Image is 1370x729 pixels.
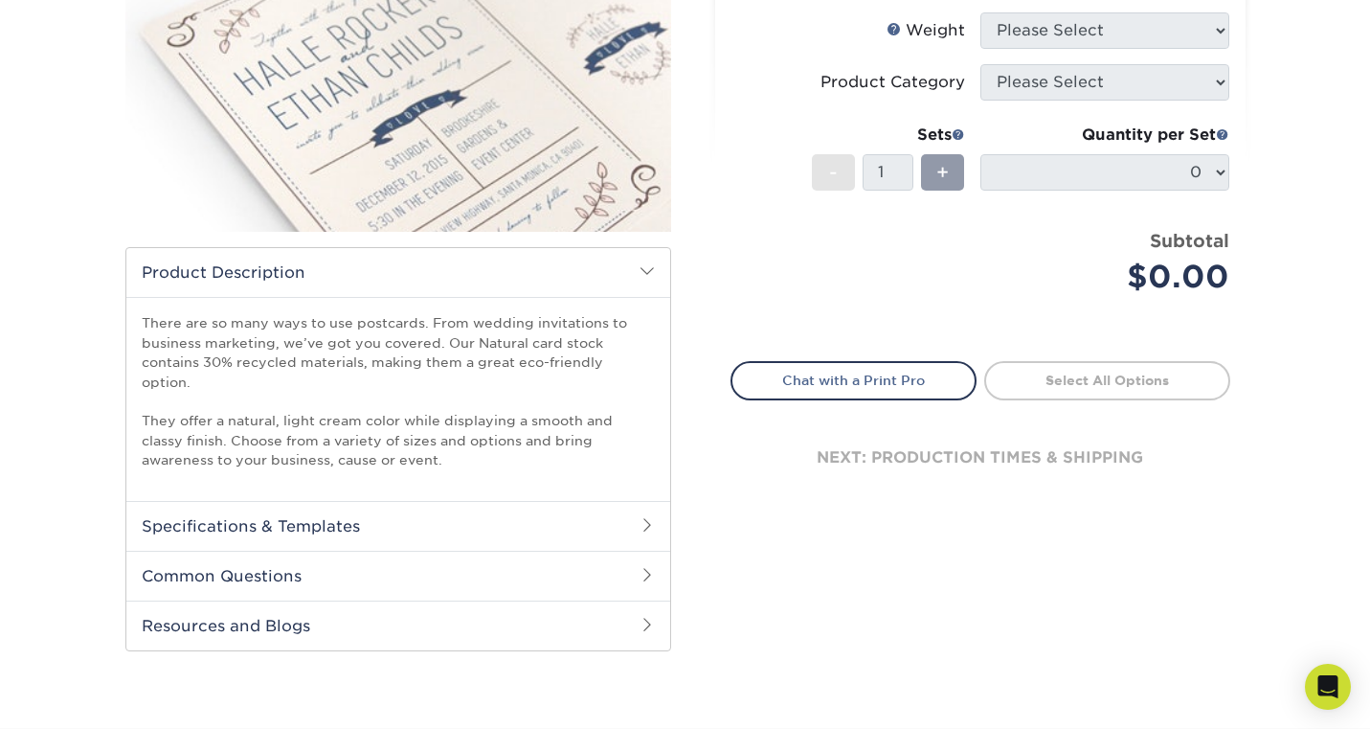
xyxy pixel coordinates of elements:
[829,158,838,187] span: -
[980,124,1229,147] div: Quantity per Set
[995,254,1229,300] div: $0.00
[1150,230,1229,251] strong: Subtotal
[142,313,655,469] p: There are so many ways to use postcards. From wedding invitations to business marketing, we’ve go...
[730,361,977,399] a: Chat with a Print Pro
[887,19,965,42] div: Weight
[126,248,670,297] h2: Product Description
[984,361,1230,399] a: Select All Options
[812,124,965,147] div: Sets
[730,400,1230,515] div: next: production times & shipping
[126,501,670,551] h2: Specifications & Templates
[126,601,670,650] h2: Resources and Blogs
[936,158,949,187] span: +
[820,71,965,94] div: Product Category
[1305,664,1351,710] div: Open Intercom Messenger
[126,551,670,601] h2: Common Questions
